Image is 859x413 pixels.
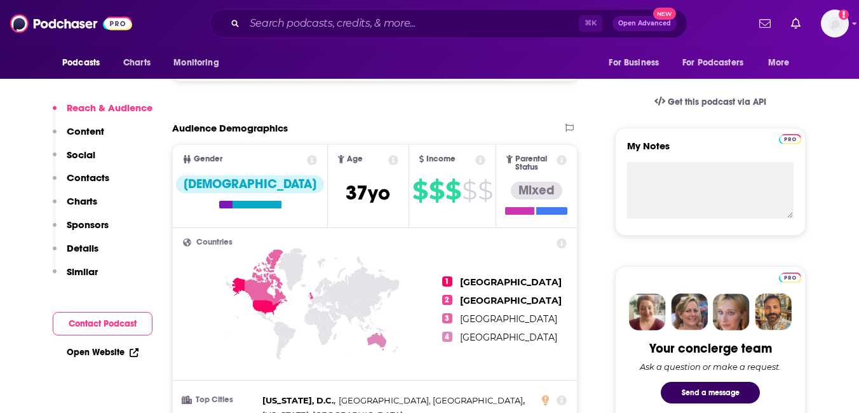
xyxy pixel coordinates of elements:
span: More [768,54,790,72]
div: Mixed [511,182,562,200]
button: Show profile menu [821,10,849,37]
span: [GEOGRAPHIC_DATA] [460,313,557,325]
span: [GEOGRAPHIC_DATA] [460,295,562,306]
span: [GEOGRAPHIC_DATA] [460,276,562,288]
button: open menu [165,51,235,75]
p: Contacts [67,172,109,184]
div: Ask a question or make a request. [640,362,781,372]
button: open menu [674,51,762,75]
button: Charts [53,195,97,219]
img: User Profile [821,10,849,37]
img: Podchaser - Follow, Share and Rate Podcasts [10,11,132,36]
label: My Notes [627,140,794,162]
span: Charts [123,54,151,72]
button: Content [53,125,104,149]
span: 4 [442,332,452,342]
button: Reach & Audience [53,102,152,125]
span: $ [445,180,461,201]
a: Charts [115,51,158,75]
span: [GEOGRAPHIC_DATA] [460,332,557,343]
button: open menu [53,51,116,75]
span: Open Advanced [618,20,671,27]
span: Monitoring [173,54,219,72]
span: Logged in as juliannem [821,10,849,37]
a: Open Website [67,347,139,358]
h3: Top Cities [183,396,257,404]
p: Charts [67,195,97,207]
span: Get this podcast via API [668,97,766,107]
div: Search podcasts, credits, & more... [210,9,687,38]
p: Content [67,125,104,137]
img: Jon Profile [755,294,792,330]
span: [US_STATE], D.C. [262,395,334,405]
button: Send a message [661,382,760,403]
button: Details [53,242,98,266]
span: $ [462,180,477,201]
span: Countries [196,238,233,247]
span: 1 [442,276,452,287]
img: Sydney Profile [629,294,666,330]
button: Open AdvancedNew [612,16,677,31]
span: Age [347,155,363,163]
a: Show notifications dropdown [786,13,806,34]
p: Sponsors [67,219,109,231]
button: Contacts [53,172,109,195]
span: 37 yo [346,180,390,205]
span: Parental Status [515,155,555,172]
span: For Podcasters [682,54,743,72]
img: Podchaser Pro [779,134,801,144]
p: Similar [67,266,98,278]
span: $ [429,180,444,201]
button: Contact Podcast [53,312,152,335]
a: Show notifications dropdown [754,13,776,34]
a: Pro website [779,132,801,144]
svg: Add a profile image [839,10,849,20]
a: Get this podcast via API [644,86,776,118]
span: For Business [609,54,659,72]
img: Barbara Profile [671,294,708,330]
button: Similar [53,266,98,289]
span: Podcasts [62,54,100,72]
span: New [653,8,676,20]
img: Jules Profile [713,294,750,330]
span: [GEOGRAPHIC_DATA], [GEOGRAPHIC_DATA] [339,395,523,405]
span: , [339,393,525,408]
span: $ [412,180,428,201]
button: open menu [600,51,675,75]
span: $ [478,180,492,201]
span: 3 [442,313,452,323]
span: 2 [442,295,452,305]
div: Your concierge team [649,341,772,356]
span: Income [426,155,456,163]
div: [DEMOGRAPHIC_DATA] [176,175,324,193]
button: open menu [759,51,806,75]
a: Pro website [779,271,801,283]
span: ⌘ K [579,15,602,32]
p: Social [67,149,95,161]
p: Details [67,242,98,254]
img: Podchaser Pro [779,273,801,283]
input: Search podcasts, credits, & more... [245,13,579,34]
span: , [262,393,335,408]
h2: Audience Demographics [172,122,288,134]
button: Sponsors [53,219,109,242]
button: Social [53,149,95,172]
p: Reach & Audience [67,102,152,114]
span: Gender [194,155,222,163]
